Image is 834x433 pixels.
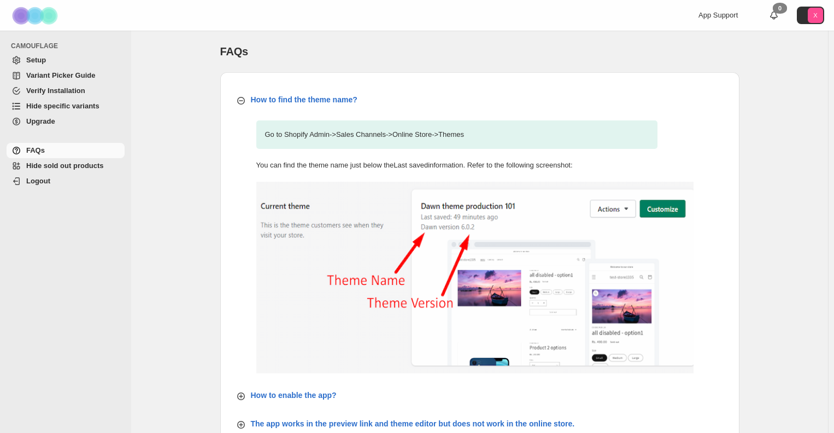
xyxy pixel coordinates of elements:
a: Hide specific variants [7,99,125,114]
a: 0 [768,10,779,21]
p: You can find the theme name just below the Last saved information. Refer to the following screens... [256,160,657,171]
p: How to enable the app? [251,390,337,401]
a: Verify Installation [7,83,125,99]
span: FAQs [220,45,248,57]
a: FAQs [7,143,125,158]
text: X [813,12,818,19]
a: Upgrade [7,114,125,129]
span: Hide sold out products [26,161,104,170]
a: Logout [7,174,125,189]
p: The app works in the preview link and theme editor but does not work in the online store. [251,418,575,429]
span: Verify Installation [26,86,85,95]
img: find-theme-name [256,182,694,373]
span: Avatar with initials X [808,8,823,23]
span: Hide specific variants [26,102,99,110]
span: Upgrade [26,117,55,125]
p: Go to Shopify Admin -> Sales Channels -> Online Store -> Themes [256,120,657,149]
span: App Support [698,11,738,19]
span: Logout [26,177,50,185]
span: Setup [26,56,46,64]
p: How to find the theme name? [251,94,357,105]
button: How to find the theme name? [229,90,731,109]
div: 0 [773,3,787,14]
span: Variant Picker Guide [26,71,95,79]
button: Avatar with initials X [797,7,824,24]
a: Setup [7,53,125,68]
a: Hide sold out products [7,158,125,174]
span: CAMOUFLAGE [11,42,126,50]
button: How to enable the app? [229,385,731,405]
span: FAQs [26,146,45,154]
img: Camouflage [9,1,63,31]
a: Variant Picker Guide [7,68,125,83]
